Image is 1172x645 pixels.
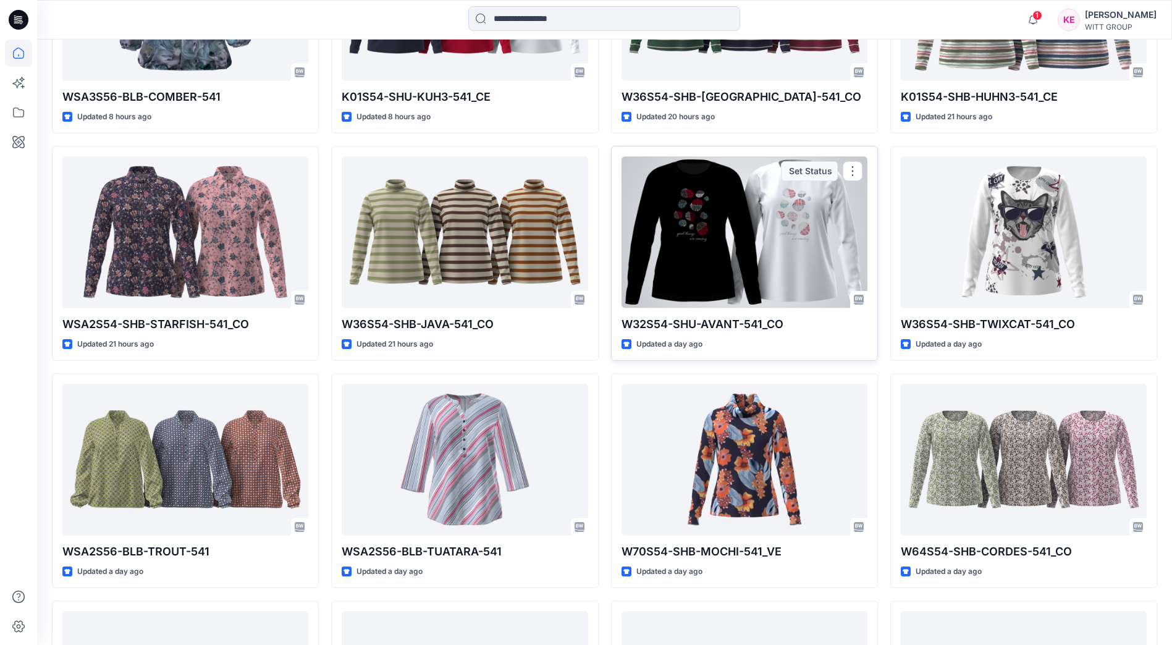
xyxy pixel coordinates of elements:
p: W70S54-SHB-MOCHI-541_VE [622,543,867,560]
p: Updated a day ago [356,565,423,578]
p: W36S54-SHB-JAVA-541_CO [342,316,588,333]
p: Updated 20 hours ago [636,111,715,124]
p: Updated a day ago [636,565,702,578]
a: W64S54-SHB-CORDES-541_CO [901,384,1147,535]
p: WSA2S56-BLB-TUATARA-541 [342,543,588,560]
p: W32S54-SHU-AVANT-541_CO [622,316,867,333]
p: K01S54-SHU-KUH3-541_CE [342,88,588,106]
div: WITT GROUP [1085,22,1157,32]
div: [PERSON_NAME] [1085,7,1157,22]
p: Updated 21 hours ago [916,111,992,124]
p: W64S54-SHB-CORDES-541_CO [901,543,1147,560]
p: Updated a day ago [916,338,982,351]
p: W36S54-SHB-TWIXCAT-541_CO [901,316,1147,333]
p: WSA2S56-BLB-TROUT-541 [62,543,308,560]
p: Updated a day ago [77,565,143,578]
p: Updated 21 hours ago [77,338,154,351]
span: 1 [1032,11,1042,20]
div: KE [1058,9,1080,31]
p: W36S54-SHB-[GEOGRAPHIC_DATA]-541_CO [622,88,867,106]
a: W32S54-SHU-AVANT-541_CO [622,156,867,308]
a: W36S54-SHB-TWIXCAT-541_CO [901,156,1147,308]
p: Updated a day ago [636,338,702,351]
p: Updated 8 hours ago [356,111,431,124]
a: W36S54-SHB-JAVA-541_CO [342,156,588,308]
p: K01S54-SHB-HUHN3-541_CE [901,88,1147,106]
a: W70S54-SHB-MOCHI-541_VE [622,384,867,535]
a: WSA2S56-BLB-TUATARA-541 [342,384,588,535]
a: WSA2S54-SHB-STARFISH-541_CO [62,156,308,308]
p: Updated 21 hours ago [356,338,433,351]
a: WSA2S56-BLB-TROUT-541 [62,384,308,535]
p: WSA2S54-SHB-STARFISH-541_CO [62,316,308,333]
p: Updated a day ago [916,565,982,578]
p: WSA3S56-BLB-COMBER-541 [62,88,308,106]
p: Updated 8 hours ago [77,111,151,124]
